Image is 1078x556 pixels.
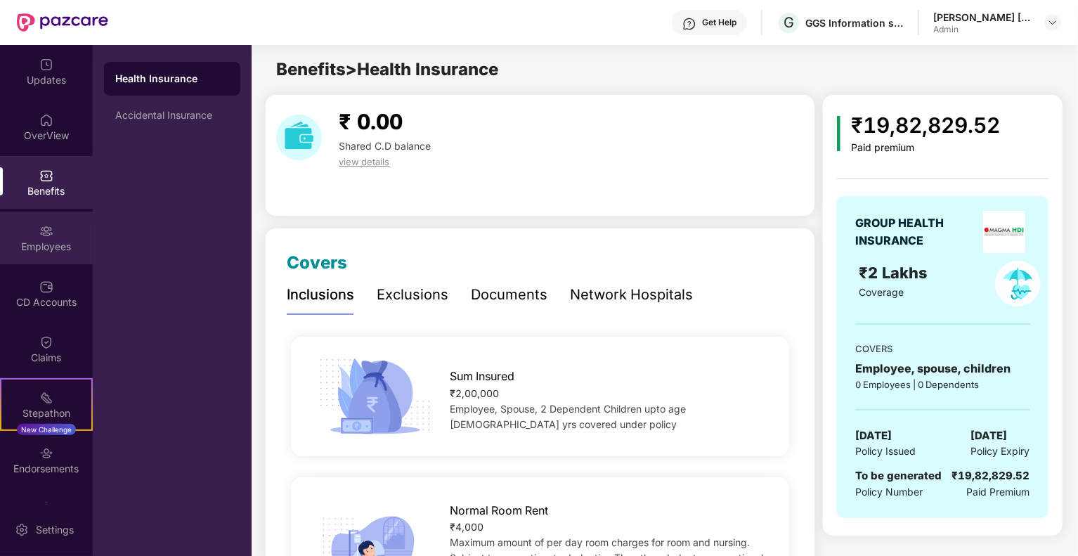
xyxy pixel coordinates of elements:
[339,109,403,134] span: ₹ 0.00
[39,224,53,238] img: svg+xml;base64,PHN2ZyBpZD0iRW1wbG95ZWVzIiB4bWxucz0iaHR0cDovL3d3dy53My5vcmcvMjAwMC9zdmciIHdpZHRoPS...
[39,502,53,516] img: svg+xml;base64,PHN2ZyBpZD0iTXlfT3JkZXJzIiBkYXRhLW5hbWU9Ik15IE9yZGVycyIgeG1sbnM9Imh0dHA6Ly93d3cudz...
[276,59,498,79] span: Benefits > Health Insurance
[471,284,547,306] div: Documents
[450,502,548,519] span: Normal Room Rent
[287,284,354,306] div: Inclusions
[967,484,1030,500] span: Paid Premium
[39,58,53,72] img: svg+xml;base64,PHN2ZyBpZD0iVXBkYXRlZCIgeG1sbnM9Imh0dHA6Ly93d3cudzMub3JnLzIwMDAvc3ZnIiB3aWR0aD0iMj...
[1,406,91,420] div: Stepathon
[983,211,1025,253] img: insurerLogo
[32,523,78,537] div: Settings
[314,354,436,439] img: icon
[39,446,53,460] img: svg+xml;base64,PHN2ZyBpZD0iRW5kb3JzZW1lbnRzIiB4bWxucz0iaHR0cDovL3d3dy53My5vcmcvMjAwMC9zdmciIHdpZH...
[339,156,389,167] span: view details
[971,444,1030,459] span: Policy Expiry
[855,427,892,444] span: [DATE]
[17,424,76,435] div: New Challenge
[859,264,933,282] span: ₹2 Lakhs
[15,523,29,537] img: svg+xml;base64,PHN2ZyBpZD0iU2V0dGluZy0yMHgyMCIgeG1sbnM9Imh0dHA6Ly93d3cudzMub3JnLzIwMDAvc3ZnIiB3aW...
[39,169,53,183] img: svg+xml;base64,PHN2ZyBpZD0iQmVuZWZpdHMiIHhtbG5zPSJodHRwOi8vd3d3LnczLm9yZy8yMDAwL3N2ZyIgd2lkdGg9Ij...
[570,284,693,306] div: Network Hospitals
[859,286,904,298] span: Coverage
[855,214,978,250] div: GROUP HEALTH INSURANCE
[855,469,942,482] span: To be generated
[855,377,1030,392] div: 0 Employees | 0 Dependents
[17,13,108,32] img: New Pazcare Logo
[855,342,1030,356] div: COVERS
[852,109,1001,142] div: ₹19,82,829.52
[39,280,53,294] img: svg+xml;base64,PHN2ZyBpZD0iQ0RfQWNjb3VudHMiIGRhdGEtbmFtZT0iQ0QgQWNjb3VudHMiIHhtbG5zPSJodHRwOi8vd3...
[933,11,1032,24] div: [PERSON_NAME] [PERSON_NAME]
[339,140,431,152] span: Shared C.D balance
[39,113,53,127] img: svg+xml;base64,PHN2ZyBpZD0iSG9tZSIgeG1sbnM9Imh0dHA6Ly93d3cudzMub3JnLzIwMDAvc3ZnIiB3aWR0aD0iMjAiIG...
[855,486,923,498] span: Policy Number
[784,14,794,31] span: G
[805,16,904,30] div: GGS Information services private limited
[115,72,229,86] div: Health Insurance
[855,444,916,459] span: Policy Issued
[450,386,767,401] div: ₹2,00,000
[276,115,322,160] img: download
[377,284,448,306] div: Exclusions
[702,17,736,28] div: Get Help
[287,252,347,273] span: Covers
[933,24,1032,35] div: Admin
[837,116,840,151] img: icon
[450,368,514,385] span: Sum Insured
[450,403,686,430] span: Employee, Spouse, 2 Dependent Children upto age [DEMOGRAPHIC_DATA] yrs covered under policy
[995,261,1041,306] img: policyIcon
[952,467,1030,484] div: ₹19,82,829.52
[1047,17,1058,28] img: svg+xml;base64,PHN2ZyBpZD0iRHJvcGRvd24tMzJ4MzIiIHhtbG5zPSJodHRwOi8vd3d3LnczLm9yZy8yMDAwL3N2ZyIgd2...
[39,391,53,405] img: svg+xml;base64,PHN2ZyB4bWxucz0iaHR0cDovL3d3dy53My5vcmcvMjAwMC9zdmciIHdpZHRoPSIyMSIgaGVpZ2h0PSIyMC...
[971,427,1008,444] span: [DATE]
[852,142,1001,154] div: Paid premium
[450,519,767,535] div: ₹4,000
[39,335,53,349] img: svg+xml;base64,PHN2ZyBpZD0iQ2xhaW0iIHhtbG5zPSJodHRwOi8vd3d3LnczLm9yZy8yMDAwL3N2ZyIgd2lkdGg9IjIwIi...
[682,17,696,31] img: svg+xml;base64,PHN2ZyBpZD0iSGVscC0zMngzMiIgeG1sbnM9Imh0dHA6Ly93d3cudzMub3JnLzIwMDAvc3ZnIiB3aWR0aD...
[115,110,229,121] div: Accidental Insurance
[855,360,1030,377] div: Employee, spouse, children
